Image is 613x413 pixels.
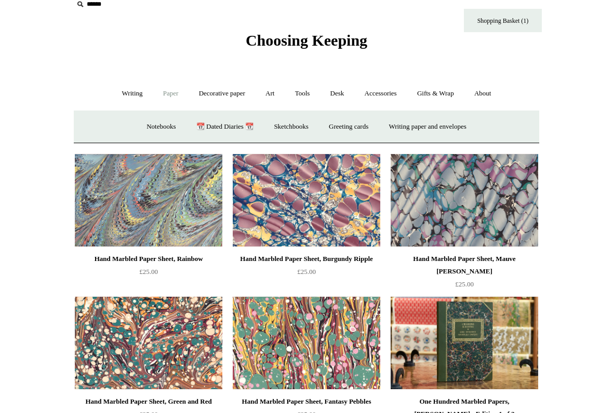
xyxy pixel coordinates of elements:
img: Hand Marbled Paper Sheet, Mauve Jewel Ripple [391,154,538,247]
span: £25.00 [455,280,474,288]
a: Tools [286,80,319,107]
a: Hand Marbled Paper Sheet, Burgundy Ripple Hand Marbled Paper Sheet, Burgundy Ripple [233,154,380,247]
div: Hand Marbled Paper Sheet, Green and Red [77,395,220,408]
div: Hand Marbled Paper Sheet, Mauve [PERSON_NAME] [393,253,536,278]
a: Notebooks [137,113,185,141]
a: About [465,80,501,107]
a: Hand Marbled Paper Sheet, Burgundy Ripple £25.00 [233,253,380,295]
a: Desk [321,80,354,107]
div: Hand Marbled Paper Sheet, Fantasy Pebbles [235,395,378,408]
a: Hand Marbled Paper Sheet, Rainbow £25.00 [75,253,222,295]
span: £25.00 [297,268,316,276]
a: Art [256,80,284,107]
a: Writing [113,80,152,107]
a: Greeting cards [319,113,378,141]
a: Gifts & Wrap [408,80,463,107]
img: One Hundred Marbled Papers, John Jeffery - Edition 1 of 2 [391,296,538,390]
a: Decorative paper [190,80,255,107]
a: Writing paper and envelopes [380,113,476,141]
div: Hand Marbled Paper Sheet, Rainbow [77,253,220,265]
a: One Hundred Marbled Papers, John Jeffery - Edition 1 of 2 One Hundred Marbled Papers, John Jeffer... [391,296,538,390]
div: Hand Marbled Paper Sheet, Burgundy Ripple [235,253,378,265]
a: Hand Marbled Paper Sheet, Mauve Jewel Ripple Hand Marbled Paper Sheet, Mauve Jewel Ripple [391,154,538,247]
a: 📆 Dated Diaries 📆 [187,113,263,141]
img: Hand Marbled Paper Sheet, Fantasy Pebbles [233,296,380,390]
img: Hand Marbled Paper Sheet, Burgundy Ripple [233,154,380,247]
a: Hand Marbled Paper Sheet, Rainbow Hand Marbled Paper Sheet, Rainbow [75,154,222,247]
a: Accessories [355,80,406,107]
span: £25.00 [139,268,158,276]
a: Hand Marbled Paper Sheet, Green and Red Hand Marbled Paper Sheet, Green and Red [75,296,222,390]
a: Hand Marbled Paper Sheet, Fantasy Pebbles Hand Marbled Paper Sheet, Fantasy Pebbles [233,296,380,390]
a: Choosing Keeping [246,40,367,47]
img: Hand Marbled Paper Sheet, Green and Red [75,296,222,390]
a: Sketchbooks [264,113,317,141]
span: Choosing Keeping [246,32,367,49]
img: Hand Marbled Paper Sheet, Rainbow [75,154,222,247]
a: Hand Marbled Paper Sheet, Mauve [PERSON_NAME] £25.00 [391,253,538,295]
a: Shopping Basket (1) [464,9,542,32]
a: Paper [154,80,188,107]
